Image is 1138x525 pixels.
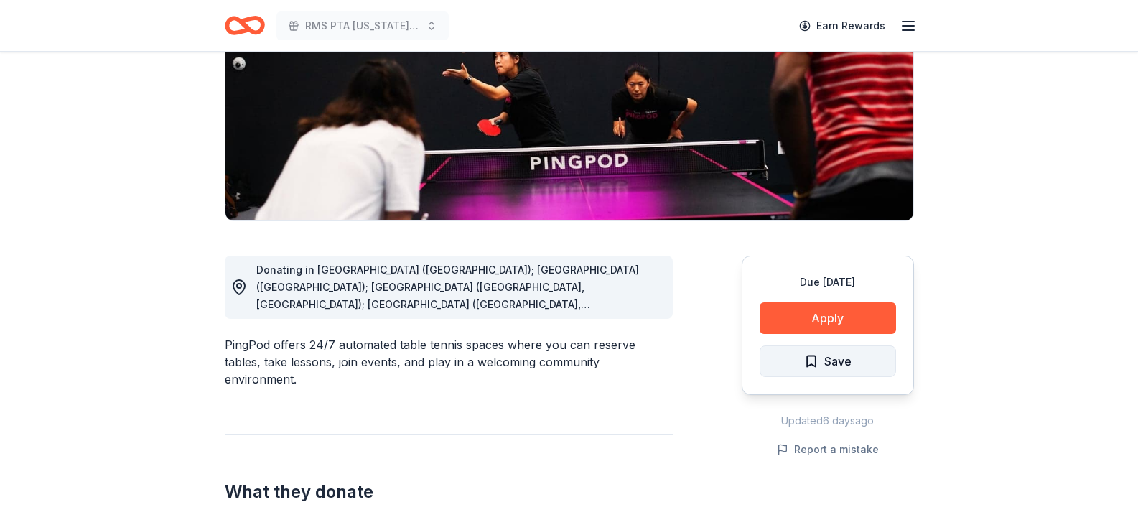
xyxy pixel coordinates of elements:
[742,412,914,429] div: Updated 6 days ago
[225,480,673,503] h2: What they donate
[305,17,420,34] span: RMS PTA [US_STATE] Derby Tricky Tray
[760,302,896,334] button: Apply
[276,11,449,40] button: RMS PTA [US_STATE] Derby Tricky Tray
[225,9,265,42] a: Home
[824,352,852,371] span: Save
[256,264,659,362] span: Donating in [GEOGRAPHIC_DATA] ([GEOGRAPHIC_DATA]); [GEOGRAPHIC_DATA] ([GEOGRAPHIC_DATA]); [GEOGRA...
[790,13,894,39] a: Earn Rewards
[225,336,673,388] div: PingPod offers 24/7 automated table tennis spaces where you can reserve tables, take lessons, joi...
[760,274,896,291] div: Due [DATE]
[760,345,896,377] button: Save
[777,441,879,458] button: Report a mistake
